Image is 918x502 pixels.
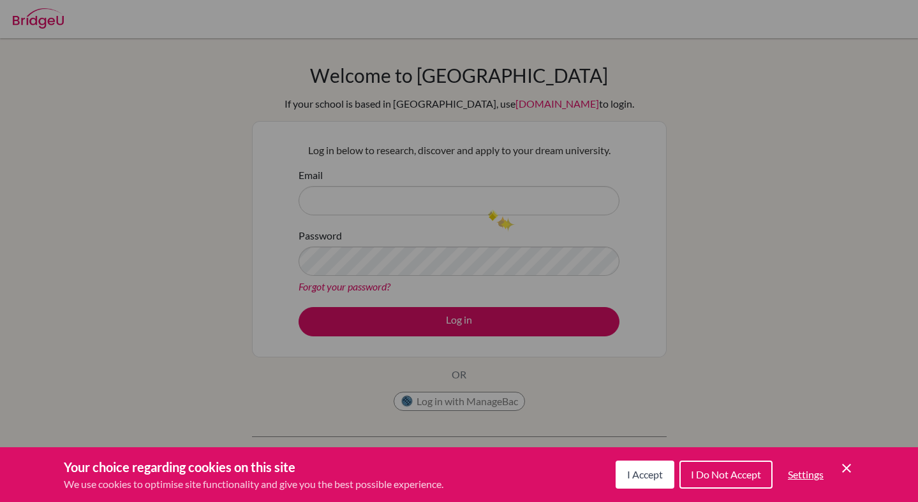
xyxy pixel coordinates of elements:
span: Settings [788,468,824,480]
button: I Do Not Accept [679,461,773,489]
button: Save and close [839,461,854,476]
button: Settings [778,462,834,487]
button: I Accept [616,461,674,489]
h3: Your choice regarding cookies on this site [64,457,443,477]
span: I Do Not Accept [691,468,761,480]
span: I Accept [627,468,663,480]
p: We use cookies to optimise site functionality and give you the best possible experience. [64,477,443,492]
